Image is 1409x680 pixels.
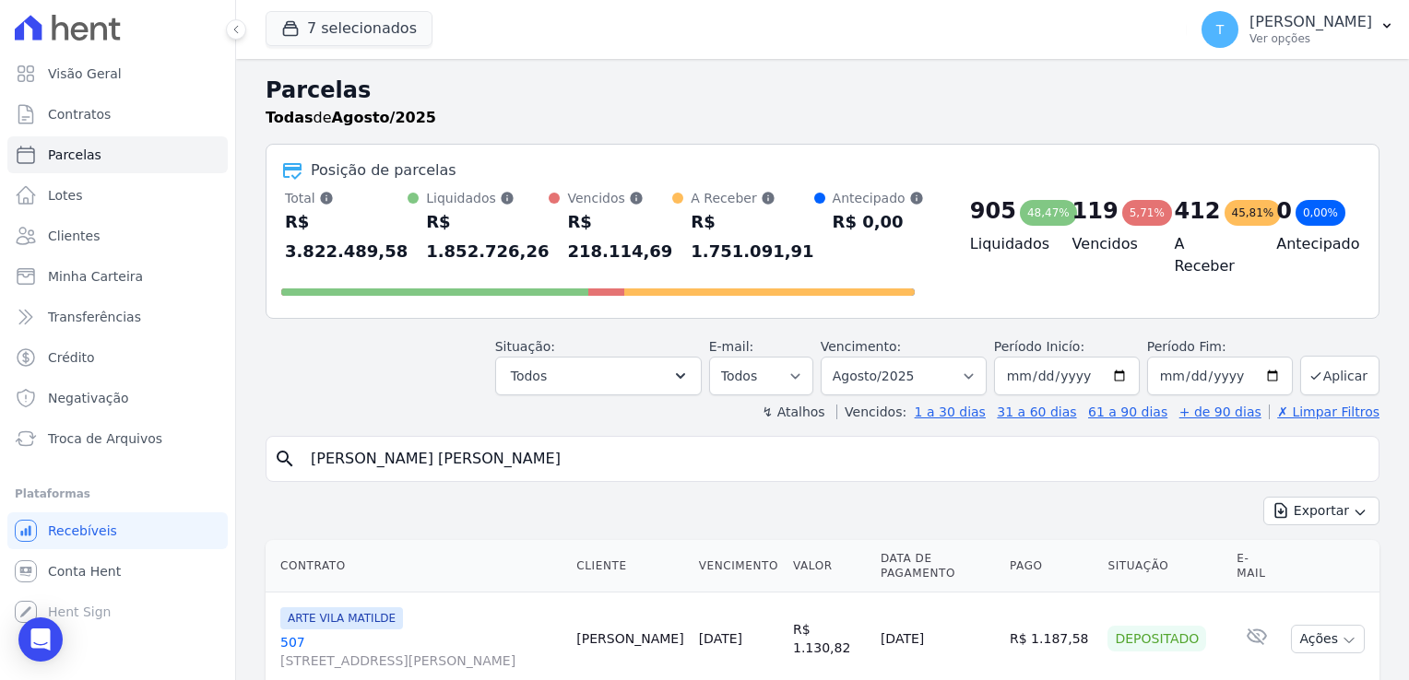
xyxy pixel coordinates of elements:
p: Ver opções [1249,31,1372,46]
h4: Vencidos [1072,233,1145,255]
div: 0 [1276,196,1292,226]
div: R$ 0,00 [833,207,924,237]
span: Crédito [48,348,95,367]
span: Contratos [48,105,111,123]
div: A Receber [691,189,813,207]
th: E-mail [1229,540,1284,592]
div: Antecipado [833,189,924,207]
a: 507[STREET_ADDRESS][PERSON_NAME] [280,633,562,670]
p: de [266,107,436,129]
h2: Parcelas [266,74,1379,107]
div: 45,81% [1225,200,1282,226]
span: ARTE VILA MATILDE [280,607,403,629]
th: Cliente [569,540,691,592]
span: T [1216,23,1225,36]
div: Liquidados [426,189,549,207]
a: Conta Hent [7,553,228,590]
a: [DATE] [699,631,742,646]
th: Contrato [266,540,569,592]
p: [PERSON_NAME] [1249,13,1372,31]
a: Clientes [7,217,228,254]
label: ↯ Atalhos [762,404,824,419]
a: Minha Carteira [7,258,228,295]
label: Situação: [495,339,555,354]
div: 48,47% [1020,200,1077,226]
a: ✗ Limpar Filtros [1269,404,1379,419]
input: Buscar por nome do lote ou do cliente [300,440,1371,477]
label: Vencidos: [836,404,906,419]
button: Todos [495,357,702,395]
span: Troca de Arquivos [48,429,162,448]
span: Lotes [48,186,83,205]
label: E-mail: [709,339,754,354]
div: 905 [970,196,1016,226]
div: Plataformas [15,483,220,505]
div: R$ 1.852.726,26 [426,207,549,266]
span: [STREET_ADDRESS][PERSON_NAME] [280,651,562,670]
div: Depositado [1107,626,1206,651]
button: Aplicar [1300,356,1379,395]
div: 119 [1072,196,1119,226]
div: Posição de parcelas [311,159,456,182]
div: R$ 3.822.489,58 [285,207,408,266]
a: Recebíveis [7,512,228,549]
a: Contratos [7,96,228,133]
button: Exportar [1263,497,1379,525]
span: Clientes [48,227,100,245]
strong: Agosto/2025 [332,109,436,126]
button: 7 selecionados [266,11,432,46]
button: Ações [1291,625,1365,653]
div: Vencidos [567,189,672,207]
strong: Todas [266,109,314,126]
i: search [274,448,296,470]
h4: A Receber [1174,233,1247,277]
span: Recebíveis [48,522,117,540]
button: T [PERSON_NAME] Ver opções [1187,4,1409,55]
a: Troca de Arquivos [7,420,228,457]
a: + de 90 dias [1179,404,1261,419]
a: Transferências [7,299,228,335]
th: Pago [1002,540,1100,592]
label: Período Fim: [1147,337,1293,357]
a: Negativação [7,380,228,416]
span: Parcelas [48,146,101,164]
span: Conta Hent [48,562,121,580]
div: 5,71% [1122,200,1172,226]
div: R$ 218.114,69 [567,207,672,266]
a: Parcelas [7,136,228,173]
a: 31 a 60 dias [997,404,1076,419]
a: Visão Geral [7,55,228,92]
span: Negativação [48,389,129,407]
th: Vencimento [692,540,786,592]
a: Lotes [7,177,228,214]
div: Open Intercom Messenger [18,617,63,662]
div: 412 [1174,196,1220,226]
h4: Liquidados [970,233,1043,255]
label: Período Inicío: [994,339,1084,354]
a: 61 a 90 dias [1088,404,1167,419]
span: Minha Carteira [48,267,143,286]
span: Todos [511,365,547,387]
label: Vencimento: [821,339,901,354]
div: 0,00% [1296,200,1345,226]
a: 1 a 30 dias [915,404,986,419]
th: Valor [786,540,873,592]
span: Visão Geral [48,64,122,83]
a: Crédito [7,339,228,376]
span: Transferências [48,308,141,326]
div: R$ 1.751.091,91 [691,207,813,266]
div: Total [285,189,408,207]
h4: Antecipado [1276,233,1349,255]
th: Situação [1100,540,1229,592]
th: Data de Pagamento [873,540,1002,592]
